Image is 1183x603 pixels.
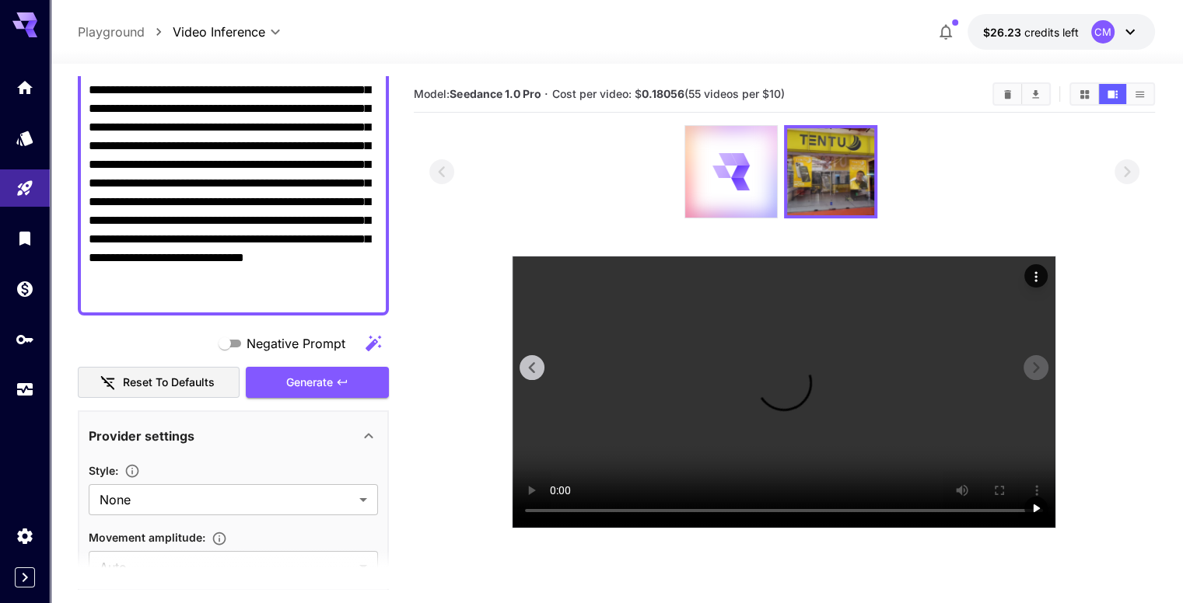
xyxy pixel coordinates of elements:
[16,179,34,198] div: Playground
[78,367,240,399] button: Reset to defaults
[450,87,541,100] b: Seedance 1.0 Pro
[89,464,118,477] span: Style :
[16,279,34,298] div: Wallet
[16,228,34,248] div: Library
[286,373,333,392] span: Generate
[16,127,34,147] div: Models
[78,23,145,41] a: Playground
[16,526,34,545] div: Settings
[968,14,1155,50] button: $26.22823CM
[16,380,34,399] div: Usage
[100,490,353,509] span: None
[15,567,35,587] button: Expand sidebar
[89,417,378,455] div: Provider settings
[1022,84,1049,104] button: Download All
[994,84,1021,104] button: Clear videos
[1024,264,1048,288] div: Actions
[983,24,1079,40] div: $26.22823
[552,87,785,100] span: Cost per video: $ (55 videos per $10)
[16,329,34,349] div: API Keys
[1071,84,1098,104] button: Show videos in grid view
[1091,20,1115,44] div: CM
[787,128,874,215] img: yDTbQkAAAAGSURBVAMAuZgZQMjEa74AAAAASUVORK5CYII=
[1024,497,1048,520] div: Play video
[247,334,345,353] span: Negative Prompt
[1069,82,1155,106] div: Show videos in grid viewShow videos in video viewShow videos in list view
[89,427,194,445] p: Provider settings
[992,82,1051,106] div: Clear videosDownload All
[983,26,1024,39] span: $26.23
[16,78,34,97] div: Home
[414,87,541,100] span: Model:
[1024,26,1079,39] span: credits left
[642,87,684,100] b: 0.18056
[1099,84,1126,104] button: Show videos in video view
[544,85,548,103] p: ·
[78,23,173,41] nav: breadcrumb
[173,23,265,41] span: Video Inference
[1126,84,1153,104] button: Show videos in list view
[89,531,205,544] span: Movement amplitude :
[246,367,389,399] button: Generate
